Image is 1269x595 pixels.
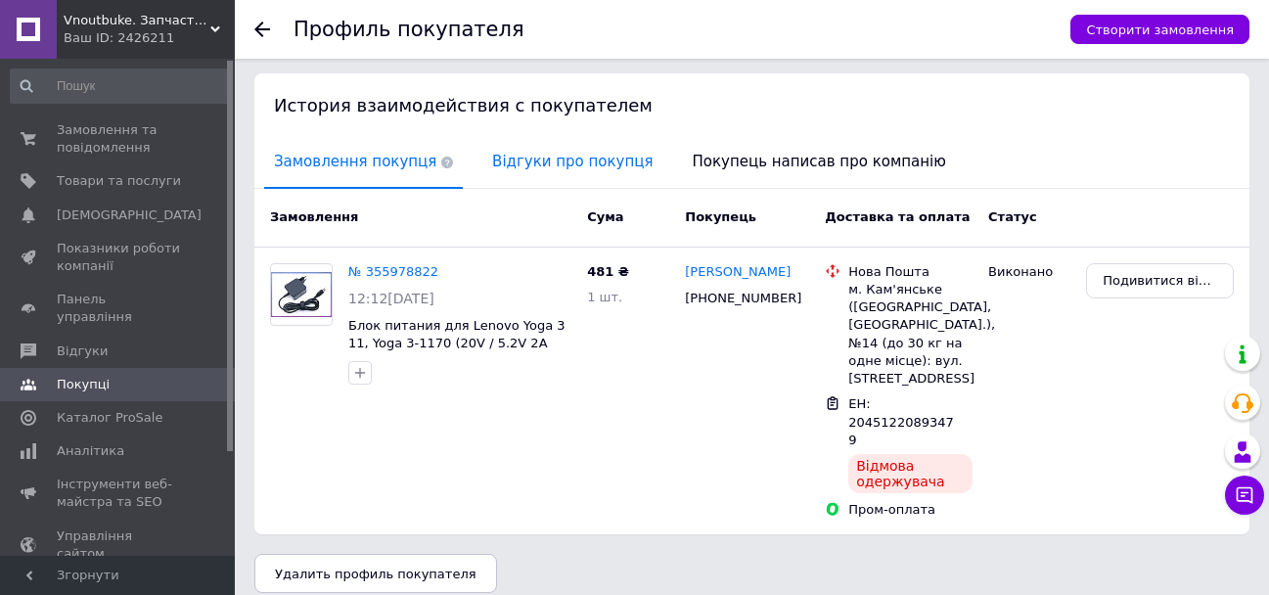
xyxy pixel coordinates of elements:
button: Чат з покупцем [1225,476,1264,515]
span: Аналітика [57,442,124,460]
input: Пошук [10,69,231,104]
a: Блок питания для Lenovo Yoga 3 11, Yoga 3-1170 (20V / 5.2V 2A 40W (USB)). Квадратный с вилкой!. [348,318,566,388]
span: Панель управління [57,291,181,326]
a: Фото товару [270,263,333,326]
div: Пром-оплата [848,501,973,519]
a: [PERSON_NAME] [685,263,791,282]
span: ЕН: 20451220893479 [848,396,954,447]
span: Показники роботи компанії [57,240,181,275]
span: Покупець написав про компанію [683,137,956,187]
span: История взаимодействия с покупателем [274,95,653,115]
span: Управління сайтом [57,527,181,563]
span: Удалить профиль покупателя [275,567,476,581]
span: [DEMOGRAPHIC_DATA] [57,206,202,224]
span: Доставка та оплата [825,209,970,224]
span: Товари та послуги [57,172,181,190]
div: Відмова одержувача [848,454,973,493]
button: Створити замовлення [1070,15,1249,44]
span: Cума [587,209,623,224]
span: Покупець [685,209,756,224]
span: 1 шт. [587,290,622,304]
div: [PHONE_NUMBER] [681,286,794,311]
button: Подивитися відгук [1086,263,1234,299]
span: Статус [988,209,1037,224]
span: Замовлення [270,209,358,224]
span: Каталог ProSale [57,409,162,427]
span: Відгуки про покупця [482,137,662,187]
span: Відгуки [57,343,108,360]
div: Ваш ID: 2426211 [64,29,235,47]
span: Замовлення покупця [264,137,463,187]
span: Подивитися відгук [1103,272,1217,291]
span: Vnoutbuke. Запчастини для ноутбуків опт - роздріб ! [64,12,210,29]
span: Створити замовлення [1086,23,1234,37]
h1: Профиль покупателя [294,18,524,41]
button: Удалить профиль покупателя [254,554,497,593]
div: Повернутися назад [254,22,270,37]
span: 481 ₴ [587,264,629,279]
div: м. Кам'янське ([GEOGRAPHIC_DATA], [GEOGRAPHIC_DATA].), №14 (до 30 кг на одне місце): вул. [STREET... [848,281,973,388]
img: Фото товару [271,272,332,318]
div: Виконано [988,263,1070,281]
div: Нова Пошта [848,263,973,281]
span: Інструменти веб-майстра та SEO [57,476,181,511]
span: Покупці [57,376,110,393]
span: 12:12[DATE] [348,291,434,306]
a: № 355978822 [348,264,438,279]
span: Замовлення та повідомлення [57,121,181,157]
